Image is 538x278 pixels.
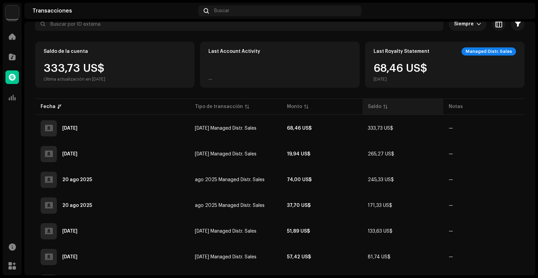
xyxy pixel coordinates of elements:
[195,152,256,156] span: sept 2025 Managed Distr. Sales
[516,5,527,16] img: bb000c00-5e0e-483e-ae43-580e9d876302
[62,203,92,208] div: 20 ago 2025
[368,177,394,182] span: 245,33 US$
[287,255,311,259] strong: 57,42 US$
[195,229,256,234] span: jul 2025 Managed Distr. Sales
[35,17,443,31] input: Buscar por ID externa
[368,152,394,156] span: 265,27 US$
[287,203,311,208] strong: 37,70 US$
[368,103,381,110] div: Saldo
[195,255,256,259] span: jul 2025 Managed Distr. Sales
[287,152,310,156] strong: 19,94 US$
[195,126,256,131] span: sept 2025 Managed Distr. Sales
[44,49,88,54] div: Saldo de la cuenta
[449,152,453,156] re-a-table-badge: —
[62,229,77,234] div: 25 jul 2025
[214,8,229,14] span: Buscar
[195,177,265,182] span: ago 2025 Managed Distr. Sales
[449,126,453,131] re-a-table-badge: —
[208,77,212,82] div: —
[449,229,453,234] re-a-table-badge: —
[368,203,392,208] span: 171,33 US$
[454,17,476,31] span: Siempre
[368,229,393,234] span: 133,63 US$
[449,177,453,182] re-a-table-badge: —
[5,5,19,19] img: 4d5a508c-c80f-4d99-b7fb-82554657661d
[195,203,265,208] span: ago 2025 Managed Distr. Sales
[44,77,105,82] div: Última actualización en [DATE]
[32,8,196,14] div: Transacciones
[62,152,77,156] div: 22 sept 2025
[449,255,453,259] re-a-table-badge: —
[368,126,393,131] span: 333,73 US$
[449,203,453,208] re-a-table-badge: —
[62,126,77,131] div: 26 sept 2025
[208,49,260,54] div: Last Account Activity
[62,255,77,259] div: 25 jul 2025
[287,229,310,234] strong: 51,89 US$
[374,49,429,54] div: Last Royalty Statement
[287,177,312,182] strong: 74,00 US$
[462,47,516,56] div: Managed Distr. Sales
[368,255,390,259] span: 81,74 US$
[41,103,55,110] div: Fecha
[374,77,427,82] div: [DATE]
[195,103,243,110] div: Tipo de transacción
[287,103,302,110] div: Monto
[62,177,92,182] div: 20 ago 2025
[287,126,312,131] strong: 68,46 US$
[476,17,481,31] div: dropdown trigger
